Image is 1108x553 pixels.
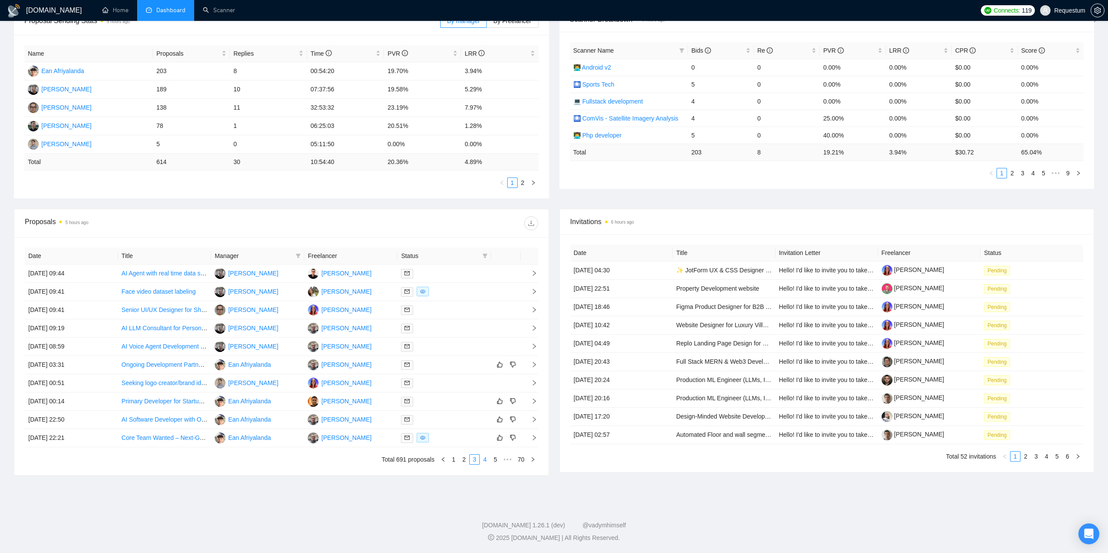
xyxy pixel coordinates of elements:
[308,397,371,404] a: OD[PERSON_NAME]
[989,171,994,176] span: left
[495,359,505,370] button: like
[308,288,371,295] a: AL[PERSON_NAME]
[1031,451,1041,462] li: 3
[688,76,754,93] td: 5
[308,414,319,425] img: PG
[215,396,226,407] img: EA
[308,379,371,386] a: IP[PERSON_NAME]
[447,17,480,24] span: By manager
[820,76,886,93] td: 0.00%
[955,47,976,54] span: CPR
[326,50,332,56] span: info-circle
[308,432,319,443] img: PG
[438,454,448,465] li: Previous Page
[508,396,518,406] button: dislike
[449,455,458,464] a: 1
[984,412,1010,422] span: Pending
[28,84,39,95] img: VL
[441,457,446,462] span: left
[402,50,408,56] span: info-circle
[1018,76,1084,93] td: 0.00%
[903,47,909,54] span: info-circle
[121,416,268,423] a: AI Software Developer with OCR Integration Expertise
[838,47,844,54] span: info-circle
[882,283,892,294] img: c1eXUdwHc_WaOcbpPFtMJupqop6zdMumv1o7qBBEoYRQ7Y2b-PMuosOa1Pnj0gGm9V
[528,454,538,465] li: Next Page
[497,416,503,423] span: like
[121,379,321,386] a: Seeking logo creator/brand identity design/website/ UX/UI for new product
[1073,168,1084,178] button: right
[215,341,226,352] img: VL
[121,434,314,441] a: Core Team Wanted – Next-Gen AI Code Builder (Developers + Growth)
[1018,168,1027,178] a: 3
[228,415,271,424] div: Ean Afriyalanda
[461,80,538,99] td: 5.29%
[882,356,892,367] img: c14DhYixHXKOjO1Rn8ocQbD3KHUcnE4vZS4feWtSSrA9NC5rkM_scuoP2bXUv12qzp
[121,361,387,368] a: Ongoing Development Partnership – AIdesign Jewelry SaaS Platform (Replit / React + TypeScript)
[528,178,539,188] li: Next Page
[102,7,128,14] a: homeHome
[215,324,278,331] a: VL[PERSON_NAME]
[495,396,505,406] button: like
[153,62,230,80] td: 203
[1063,452,1072,461] a: 6
[307,62,384,80] td: 00:54:20
[321,415,371,424] div: [PERSON_NAME]
[308,416,371,422] a: PG[PERSON_NAME]
[984,431,1014,438] a: Pending
[404,289,410,294] span: mail
[984,375,1010,385] span: Pending
[156,49,220,58] span: Proposals
[1021,452,1031,461] a: 2
[1063,168,1073,178] a: 9
[308,268,319,279] img: AK
[886,59,952,76] td: 0.00%
[676,431,841,438] a: Automated Floor and wall segmentation with image detection
[1078,523,1099,544] div: Open Intercom Messenger
[882,393,892,404] img: c1JrBMKs4n6n1XTwr9Ch9l6Wx8P0d_I_SvDLcO1YUT561ZyDL7tww5njnySs8rLO2E
[518,178,528,188] li: 2
[404,380,410,385] span: mail
[404,362,410,367] span: mail
[820,59,886,76] td: 0.00%
[676,267,915,274] a: ✨ JotForm UX & CSS Designer Needed to Elevate Aesthetic (Match [DOMAIN_NAME])
[296,253,301,258] span: filter
[1010,452,1020,461] a: 1
[497,398,503,405] span: like
[984,266,1010,275] span: Pending
[1028,168,1038,178] a: 4
[482,522,565,529] a: [DOMAIN_NAME] 1.26.1 (dev)
[524,216,538,230] button: download
[688,59,754,76] td: 0
[490,454,501,465] li: 5
[321,305,371,315] div: [PERSON_NAME]
[882,338,892,349] img: c1o0rOVReXCKi1bnQSsgHbaWbvfM_HSxWVsvTMtH2C50utd8VeU_52zlHuo4ie9fkT
[308,324,371,331] a: PG[PERSON_NAME]
[767,47,773,54] span: info-circle
[28,121,39,131] img: AS
[215,288,278,295] a: VL[PERSON_NAME]
[676,322,841,328] a: Website Designer for Luxury Villas in [GEOGRAPHIC_DATA]
[499,180,505,185] span: left
[1091,7,1104,14] span: setting
[1076,171,1081,176] span: right
[233,49,297,58] span: Replies
[882,394,944,401] a: [PERSON_NAME]
[384,62,461,80] td: 19.70%
[404,399,410,404] span: mail
[404,271,410,276] span: mail
[1002,454,1007,459] span: left
[1049,168,1063,178] span: •••
[121,325,315,332] a: AI LLM Consultant for Personality-Driven Assistant (OpenAI Integration)
[823,47,844,54] span: PVR
[573,98,643,105] a: 💻 Fullstack development
[321,268,371,278] div: [PERSON_NAME]
[228,305,278,315] div: [PERSON_NAME]
[228,342,278,351] div: [PERSON_NAME]
[495,432,505,443] button: like
[1038,168,1049,178] li: 5
[1007,168,1017,178] li: 2
[465,50,485,57] span: LRR
[882,320,892,331] img: c1o0rOVReXCKi1bnQSsgHbaWbvfM_HSxWVsvTMtH2C50utd8VeU_52zlHuo4ie9fkT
